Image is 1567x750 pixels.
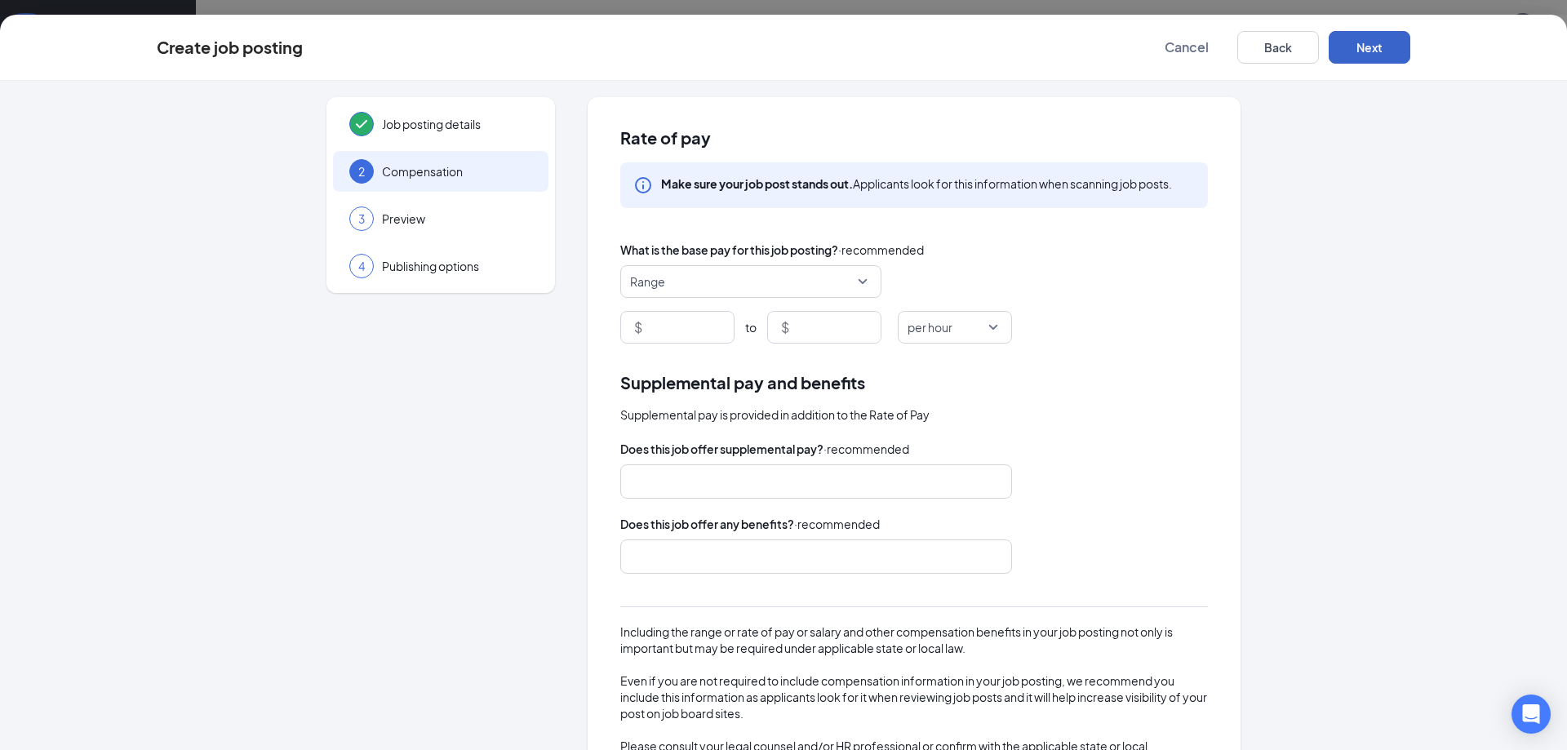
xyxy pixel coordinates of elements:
[382,116,532,132] span: Job posting details
[1237,31,1319,64] button: Back
[352,114,371,134] svg: Checkmark
[620,370,865,395] span: Supplemental pay and benefits
[358,211,365,227] span: 3
[620,130,1208,146] span: Rate of pay
[382,163,532,180] span: Compensation
[1329,31,1410,64] button: Next
[630,266,665,297] span: Range
[157,38,303,56] div: Create job posting
[620,241,838,259] span: What is the base pay for this job posting?
[382,258,532,274] span: Publishing options
[358,163,365,180] span: 2
[661,176,853,191] b: Make sure your job post stands out.
[838,241,924,259] span: · recommended
[794,515,880,533] span: · recommended
[620,406,930,424] span: Supplemental pay is provided in addition to the Rate of Pay
[633,175,653,195] svg: Info
[620,515,794,533] span: Does this job offer any benefits?
[661,175,1172,192] div: Applicants look for this information when scanning job posts.
[382,211,532,227] span: Preview
[908,312,952,343] span: per hour
[1512,695,1551,734] div: Open Intercom Messenger
[745,319,757,335] span: to
[358,258,365,274] span: 4
[823,440,909,458] span: · recommended
[620,440,823,458] span: Does this job offer supplemental pay?
[1146,31,1227,64] button: Cancel
[1165,39,1209,55] span: Cancel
